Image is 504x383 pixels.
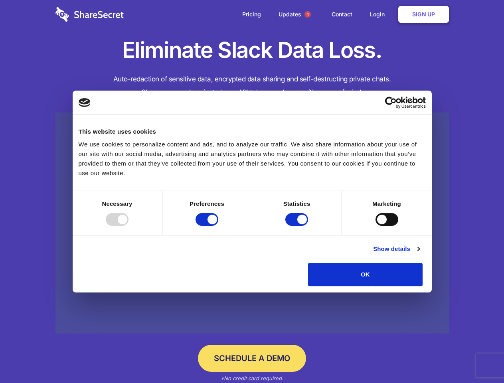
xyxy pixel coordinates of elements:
span: 1 [304,11,311,18]
img: logo [79,98,91,107]
h4: Auto-redaction of sensitive data, encrypted data sharing and self-destructing private chats. Shar... [55,73,449,99]
a: Contact [324,2,360,27]
a: Sign Up [398,6,449,23]
div: We use cookies to personalize content and ads, and to analyze our traffic. We also share informat... [79,140,426,178]
a: Wistia video thumbnail [55,113,449,334]
a: Show details [373,244,419,254]
strong: Marketing [372,200,401,207]
a: Pricing [234,2,269,27]
a: Usercentrics Cookiebot - opens in a new window [356,97,426,109]
em: *No credit card required. [221,375,283,381]
img: logo-wordmark-white-trans-d4663122ce5f474addd5e946df7df03e33cb6a1c49d2221995e7729f52c070b2.svg [55,7,124,22]
h1: Eliminate Slack Data Loss. [55,36,449,65]
strong: Statistics [283,200,310,207]
div: This website uses cookies [79,127,426,136]
button: OK [308,263,423,286]
strong: Necessary [102,200,132,207]
a: Schedule a Demo [198,345,306,372]
strong: Preferences [190,200,224,207]
a: Login [362,2,397,27]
